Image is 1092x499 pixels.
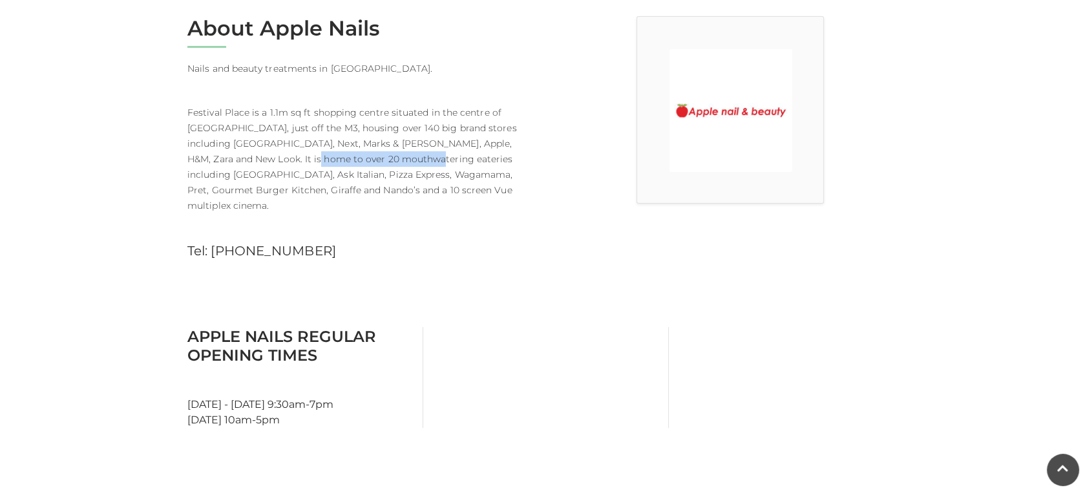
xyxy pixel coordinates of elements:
[187,89,536,213] p: Festival Place is a 1.1m sq ft shopping centre situated in the centre of [GEOGRAPHIC_DATA], just ...
[187,16,536,41] h2: About Apple Nails
[187,61,536,76] p: Nails and beauty treatments in [GEOGRAPHIC_DATA].
[178,327,423,428] div: [DATE] - [DATE] 9:30am-7pm [DATE] 10am-5pm
[187,327,413,365] h3: Apple Nails Regular Opening Times
[187,243,336,259] a: Tel: [PHONE_NUMBER]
